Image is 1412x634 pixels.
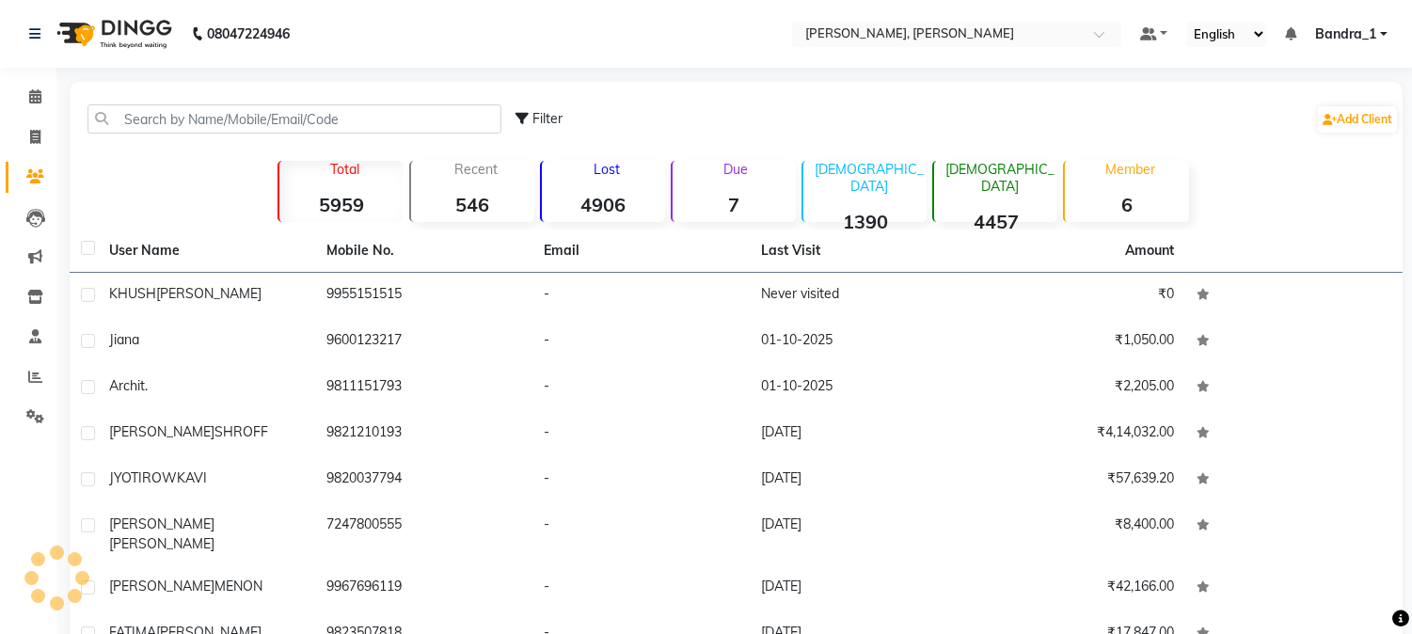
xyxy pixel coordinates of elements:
[968,365,1185,411] td: ₹2,205.00
[750,273,967,319] td: Never visited
[214,578,262,594] span: MENON
[934,210,1057,233] strong: 4457
[750,457,967,503] td: [DATE]
[315,319,532,365] td: 9600123217
[968,503,1185,565] td: ₹8,400.00
[532,411,750,457] td: -
[750,230,967,273] th: Last Visit
[968,457,1185,503] td: ₹57,639.20
[315,411,532,457] td: 9821210193
[1315,24,1376,44] span: Bandra_1
[1318,106,1397,133] a: Add Client
[109,285,156,302] span: KHUSH
[207,8,290,60] b: 08047224946
[156,285,262,302] span: [PERSON_NAME]
[109,331,139,348] span: Jiana
[542,193,665,216] strong: 4906
[676,161,796,178] p: Due
[803,210,927,233] strong: 1390
[532,319,750,365] td: -
[811,161,927,195] p: [DEMOGRAPHIC_DATA]
[279,193,403,216] strong: 5959
[214,423,268,440] span: SHROFF
[287,161,403,178] p: Total
[673,193,796,216] strong: 7
[942,161,1057,195] p: [DEMOGRAPHIC_DATA]
[48,8,177,60] img: logo
[315,273,532,319] td: 9955151515
[968,273,1185,319] td: ₹0
[109,377,145,394] span: Archit
[750,503,967,565] td: [DATE]
[315,503,532,565] td: 7247800555
[532,457,750,503] td: -
[411,193,534,216] strong: 546
[549,161,665,178] p: Lost
[750,319,967,365] td: 01-10-2025
[98,230,315,273] th: User Name
[532,503,750,565] td: -
[532,365,750,411] td: -
[968,565,1185,611] td: ₹42,166.00
[750,411,967,457] td: [DATE]
[968,319,1185,365] td: ₹1,050.00
[109,515,214,532] span: [PERSON_NAME]
[1065,193,1188,216] strong: 6
[315,230,532,273] th: Mobile No.
[532,110,563,127] span: Filter
[87,104,501,134] input: Search by Name/Mobile/Email/Code
[532,273,750,319] td: -
[1114,230,1185,272] th: Amount
[145,377,148,394] span: .
[532,565,750,611] td: -
[750,365,967,411] td: 01-10-2025
[750,565,967,611] td: [DATE]
[315,457,532,503] td: 9820037794
[532,230,750,273] th: Email
[109,578,214,594] span: [PERSON_NAME]
[315,365,532,411] td: 9811151793
[109,423,214,440] span: [PERSON_NAME]
[109,469,142,486] span: JYOTI
[968,411,1185,457] td: ₹4,14,032.00
[315,565,532,611] td: 9967696119
[109,535,214,552] span: [PERSON_NAME]
[419,161,534,178] p: Recent
[142,469,207,486] span: ROWKAVI
[1072,161,1188,178] p: Member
